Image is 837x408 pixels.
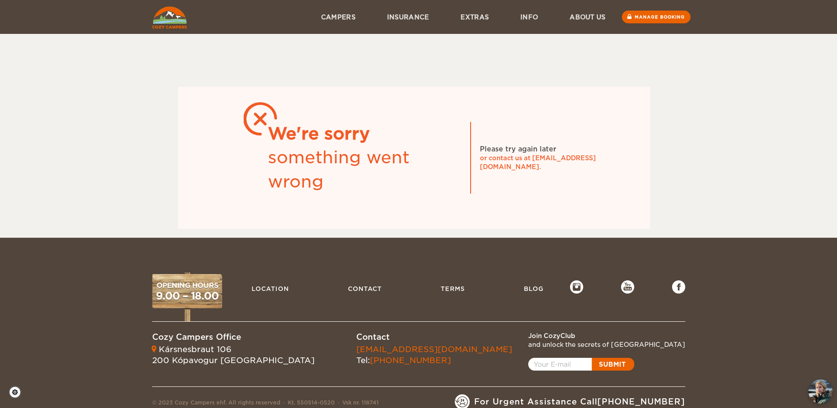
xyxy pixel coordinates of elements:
[152,7,187,29] img: Cozy Campers
[519,280,548,297] a: Blog
[356,345,512,354] a: [EMAIL_ADDRESS][DOMAIN_NAME]
[808,379,833,404] img: Freyja at Cozy Campers
[247,280,293,297] a: Location
[152,344,314,366] div: Kársnesbraut 106 200 Kópavogur [GEOGRAPHIC_DATA]
[436,280,469,297] a: Terms
[808,379,833,404] button: chat-button
[268,146,461,194] div: something went wrong
[480,154,612,171] div: or contact us at [EMAIL_ADDRESS][DOMAIN_NAME].
[480,144,556,154] div: Please try again later
[474,396,685,408] span: For Urgent Assistance Call
[622,11,691,23] a: Manage booking
[370,356,451,365] a: [PHONE_NUMBER]
[356,344,512,366] div: Tel:
[528,331,685,340] div: Join CozyClub
[152,331,314,343] div: Cozy Campers Office
[344,280,386,297] a: Contact
[268,122,461,146] div: We're sorry
[9,386,27,398] a: Cookie settings
[528,358,634,371] a: Open popup
[356,331,512,343] div: Contact
[528,340,685,349] div: and unlock the secrets of [GEOGRAPHIC_DATA]
[597,397,685,406] a: [PHONE_NUMBER]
